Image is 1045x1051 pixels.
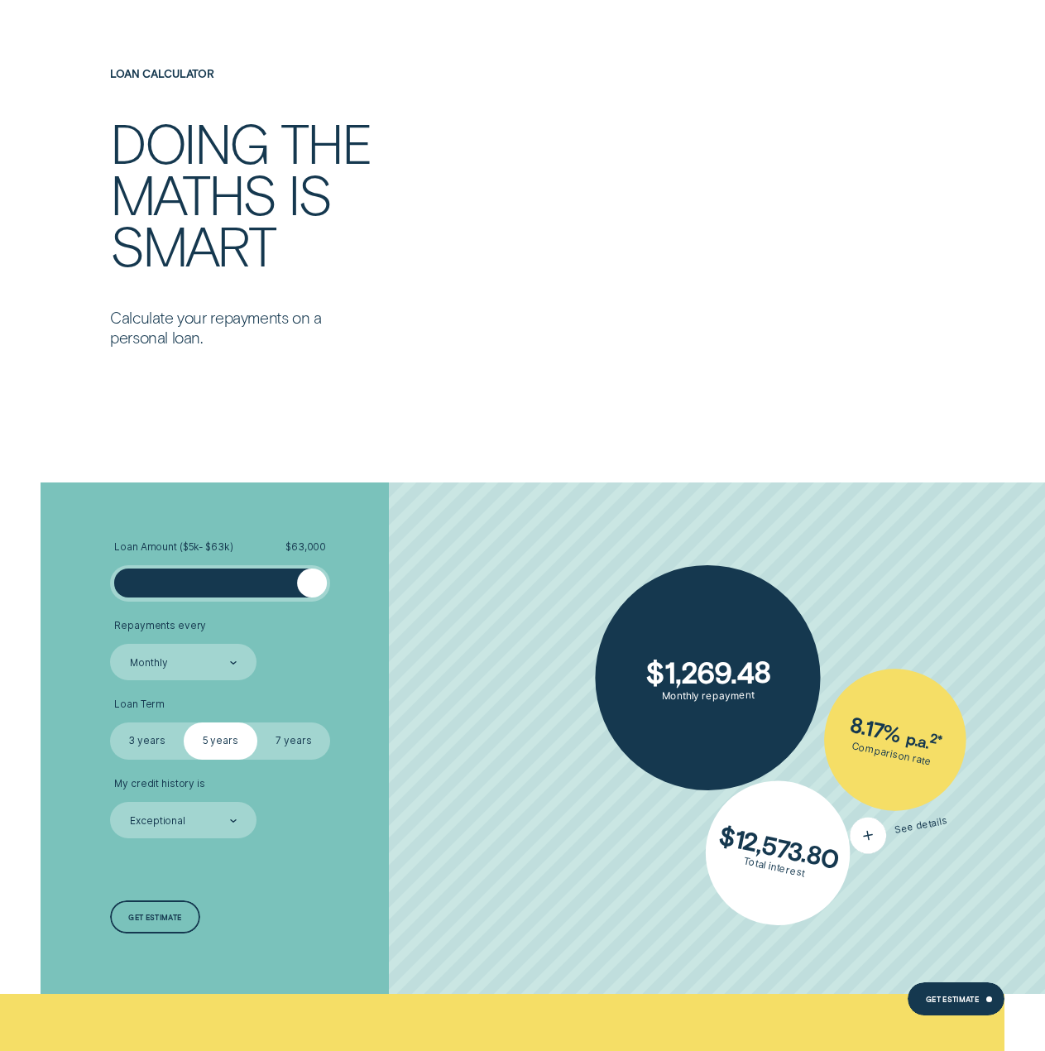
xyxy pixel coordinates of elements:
a: Get Estimate [908,982,1004,1015]
div: Exceptional [130,814,185,827]
label: 7 years [257,722,331,759]
p: Calculate your repayments on a personal loan. [110,308,348,348]
button: See details [847,803,951,857]
label: 5 years [184,722,257,759]
div: Monthly [130,657,167,669]
span: Loan Term [114,698,165,711]
span: My credit history is [114,778,205,790]
span: Repayments every [114,620,206,632]
span: $ 63,000 [285,541,326,554]
a: Get estimate [110,900,200,933]
span: Loan Amount ( $5k - $63k ) [114,541,232,554]
h4: Loan Calculator [110,68,586,80]
label: 3 years [110,722,184,759]
h2: Doing the maths is smart [110,118,496,271]
span: See details [894,814,948,836]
